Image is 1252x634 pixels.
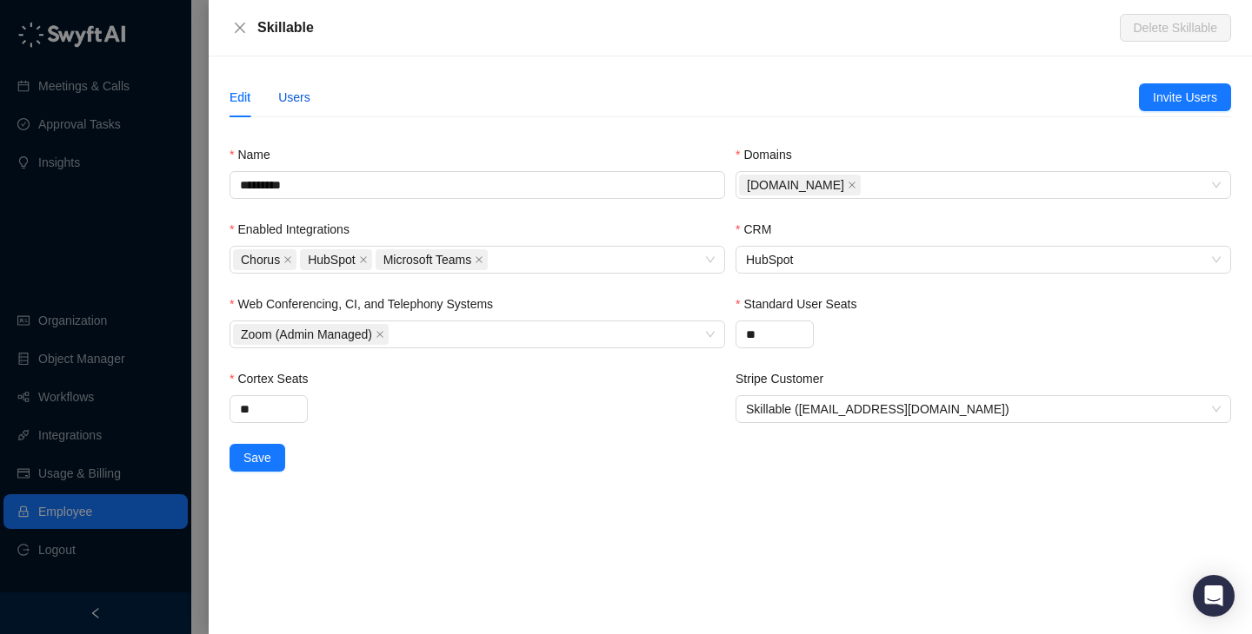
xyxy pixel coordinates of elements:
[392,328,396,341] input: Web Conferencing, CI, and Telephony Systems
[1139,83,1231,111] button: Invite Users
[736,220,783,239] label: CRM
[736,369,836,388] label: Stripe Customer
[475,255,483,264] span: close
[241,325,372,344] span: Zoom (Admin Managed)
[230,369,320,388] label: Cortex Seats
[233,324,389,345] span: Zoom (Admin Managed)
[308,250,355,269] span: HubSpot
[283,255,292,264] span: close
[257,17,1120,38] div: Skillable
[230,220,362,239] label: Enabled Integrations
[746,247,1221,273] span: HubSpot
[864,179,868,192] input: Domains
[230,145,283,164] label: Name
[300,249,371,270] span: HubSpot
[243,448,271,467] span: Save
[376,330,384,339] span: close
[736,145,804,164] label: Domains
[736,294,869,314] label: Standard User Seats
[230,17,250,38] button: Close
[746,396,1221,422] span: Skillable (accountspayable@skillable.com)
[1120,14,1232,42] button: Delete Skillable
[1153,88,1217,107] span: Invite Users
[230,396,307,422] input: Cortex Seats
[230,294,505,314] label: Web Conferencing, CI, and Telephony Systems
[383,250,472,269] span: Microsoft Teams
[848,181,856,189] span: close
[1193,575,1235,617] div: Open Intercom Messenger
[747,175,844,195] span: [DOMAIN_NAME]
[739,175,861,195] span: skillable.com
[241,250,280,269] span: Chorus
[359,255,368,264] span: close
[736,321,813,347] input: Standard User Seats
[491,254,495,267] input: Enabled Integrations
[233,21,247,35] span: close
[230,444,285,472] button: Save
[278,88,310,107] div: Users
[230,88,250,107] div: Edit
[233,249,296,270] span: Chorus
[230,171,725,199] input: Name
[376,249,489,270] span: Microsoft Teams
